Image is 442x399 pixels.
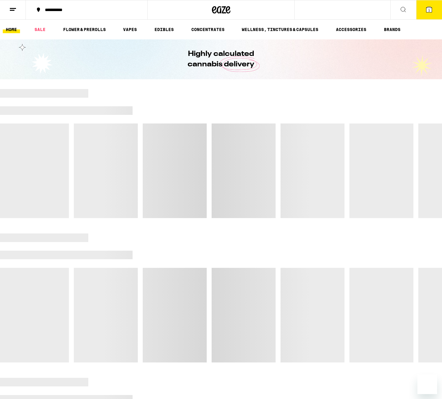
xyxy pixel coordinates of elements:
[239,26,321,33] a: WELLNESS, TINCTURES & CAPSULES
[151,26,177,33] a: EDIBLES
[381,26,404,33] a: BRANDS
[417,374,437,394] iframe: Button to launch messaging window
[333,26,369,33] a: ACCESSORIES
[416,0,442,19] button: 1
[170,49,272,70] h1: Highly calculated cannabis delivery
[188,26,228,33] a: CONCENTRATES
[120,26,140,33] a: VAPES
[3,26,20,33] a: HOME
[31,26,49,33] a: SALE
[428,8,430,12] span: 1
[60,26,109,33] a: FLOWER & PREROLLS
